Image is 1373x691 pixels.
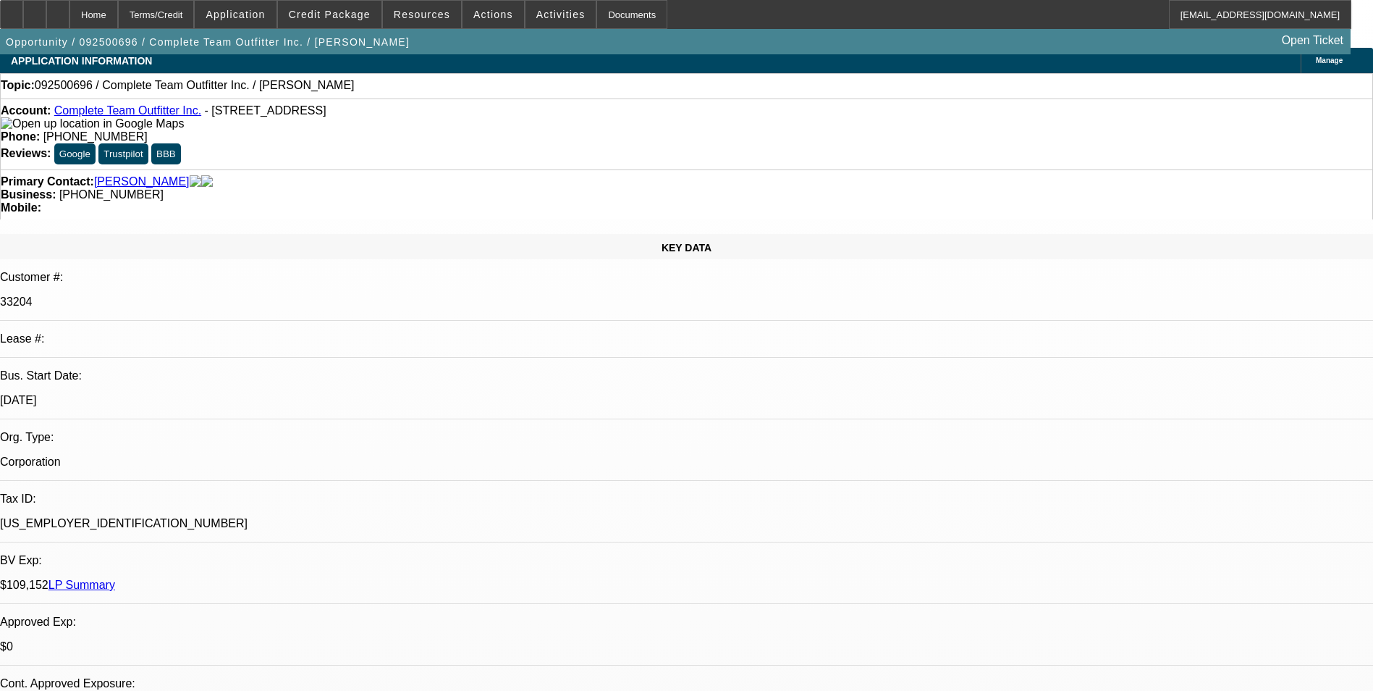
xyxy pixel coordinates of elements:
button: BBB [151,143,181,164]
strong: Business: [1,188,56,201]
span: Resources [394,9,450,20]
span: APPLICATION INFORMATION [11,55,152,67]
span: Manage [1316,56,1343,64]
span: KEY DATA [662,242,711,254]
strong: Primary Contact: [1,175,94,188]
button: Credit Package [278,1,381,28]
strong: Reviews: [1,147,51,159]
strong: Account: [1,104,51,117]
a: Complete Team Outfitter Inc. [54,104,201,117]
button: Activities [525,1,596,28]
button: Trustpilot [98,143,148,164]
span: Application [206,9,265,20]
img: facebook-icon.png [190,175,201,188]
a: Open Ticket [1276,28,1349,53]
span: 092500696 / Complete Team Outfitter Inc. / [PERSON_NAME] [35,79,355,92]
strong: Phone: [1,130,40,143]
strong: Topic: [1,79,35,92]
strong: Mobile: [1,201,41,214]
span: [PHONE_NUMBER] [59,188,164,201]
a: [PERSON_NAME] [94,175,190,188]
button: Google [54,143,96,164]
button: Actions [462,1,524,28]
span: - [STREET_ADDRESS] [205,104,326,117]
span: Actions [473,9,513,20]
span: [PHONE_NUMBER] [43,130,148,143]
a: View Google Maps [1,117,184,130]
span: Credit Package [289,9,371,20]
span: Activities [536,9,586,20]
span: Opportunity / 092500696 / Complete Team Outfitter Inc. / [PERSON_NAME] [6,36,410,48]
button: Application [195,1,276,28]
a: LP Summary [48,579,115,591]
img: Open up location in Google Maps [1,117,184,130]
img: linkedin-icon.png [201,175,213,188]
button: Resources [383,1,461,28]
